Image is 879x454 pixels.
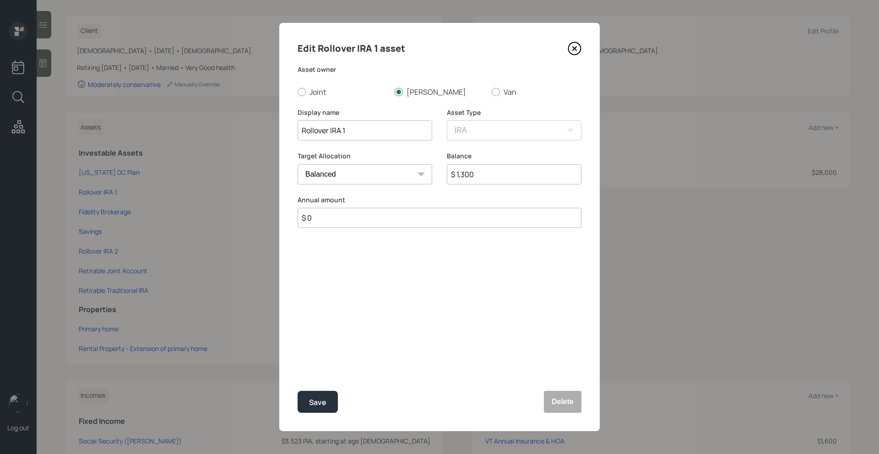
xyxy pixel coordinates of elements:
[395,87,484,97] label: [PERSON_NAME]
[298,65,581,74] label: Asset owner
[492,87,581,97] label: Van
[447,151,581,161] label: Balance
[298,195,581,205] label: Annual amount
[298,151,432,161] label: Target Allocation
[298,87,387,97] label: Joint
[447,108,581,117] label: Asset Type
[544,391,581,413] button: Delete
[298,108,432,117] label: Display name
[309,396,326,409] div: Save
[298,41,405,56] h4: Edit Rollover IRA 1 asset
[298,391,338,413] button: Save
